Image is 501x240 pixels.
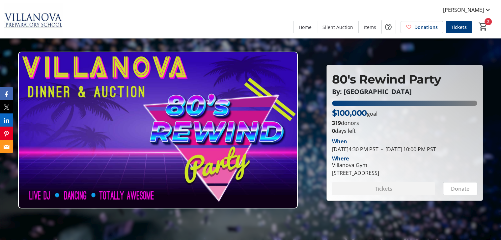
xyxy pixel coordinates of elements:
[332,119,477,127] p: donors
[401,21,443,33] a: Donations
[332,161,379,169] div: Villanova Gym
[414,24,438,31] span: Donations
[332,156,349,161] div: Where
[446,21,472,33] a: Tickets
[293,21,317,33] a: Home
[364,24,376,31] span: Items
[378,146,436,153] span: [DATE] 10:00 PM PST
[359,21,381,33] a: Items
[332,169,379,177] div: [STREET_ADDRESS]
[443,6,484,14] span: [PERSON_NAME]
[332,108,367,118] span: $100,000
[332,137,347,145] div: When
[18,52,298,209] img: Campaign CTA Media Photo
[438,5,497,15] button: [PERSON_NAME]
[322,24,353,31] span: Silent Auction
[332,70,477,88] p: 80's Rewind Party
[378,146,385,153] span: -
[332,146,378,153] span: [DATE] 4:30 PM PST
[382,20,395,34] button: Help
[332,101,477,106] div: 100% of fundraising goal reached
[299,24,312,31] span: Home
[332,119,341,127] b: 319
[477,21,489,33] button: Cart
[451,24,467,31] span: Tickets
[332,88,477,95] p: By: [GEOGRAPHIC_DATA]
[4,3,63,36] img: Villanova Preparatory School's Logo
[332,127,477,135] p: days left
[332,107,377,119] p: goal
[332,127,335,134] span: 0
[317,21,358,33] a: Silent Auction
